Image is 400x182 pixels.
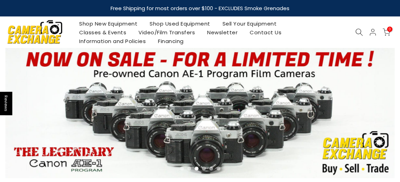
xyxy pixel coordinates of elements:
[209,167,213,170] li: Page dot 5
[133,28,201,37] a: Video/Film Transfers
[387,27,392,32] span: 0
[383,28,390,36] a: 0
[244,28,288,37] a: Contact Us
[111,5,289,12] strong: Free Shipping for most orders over $100 - EXCLUDES Smoke Grenades
[152,37,190,45] a: Financing
[73,28,133,37] a: Classes & Events
[217,167,220,170] li: Page dot 6
[216,19,283,28] a: Sell Your Equipment
[144,19,217,28] a: Shop Used Equipment
[195,167,198,170] li: Page dot 3
[73,19,144,28] a: Shop New Equipment
[187,167,191,170] li: Page dot 2
[180,167,184,170] li: Page dot 1
[202,167,206,170] li: Page dot 4
[73,37,152,45] a: Information and Policies
[201,28,244,37] a: Newsletter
